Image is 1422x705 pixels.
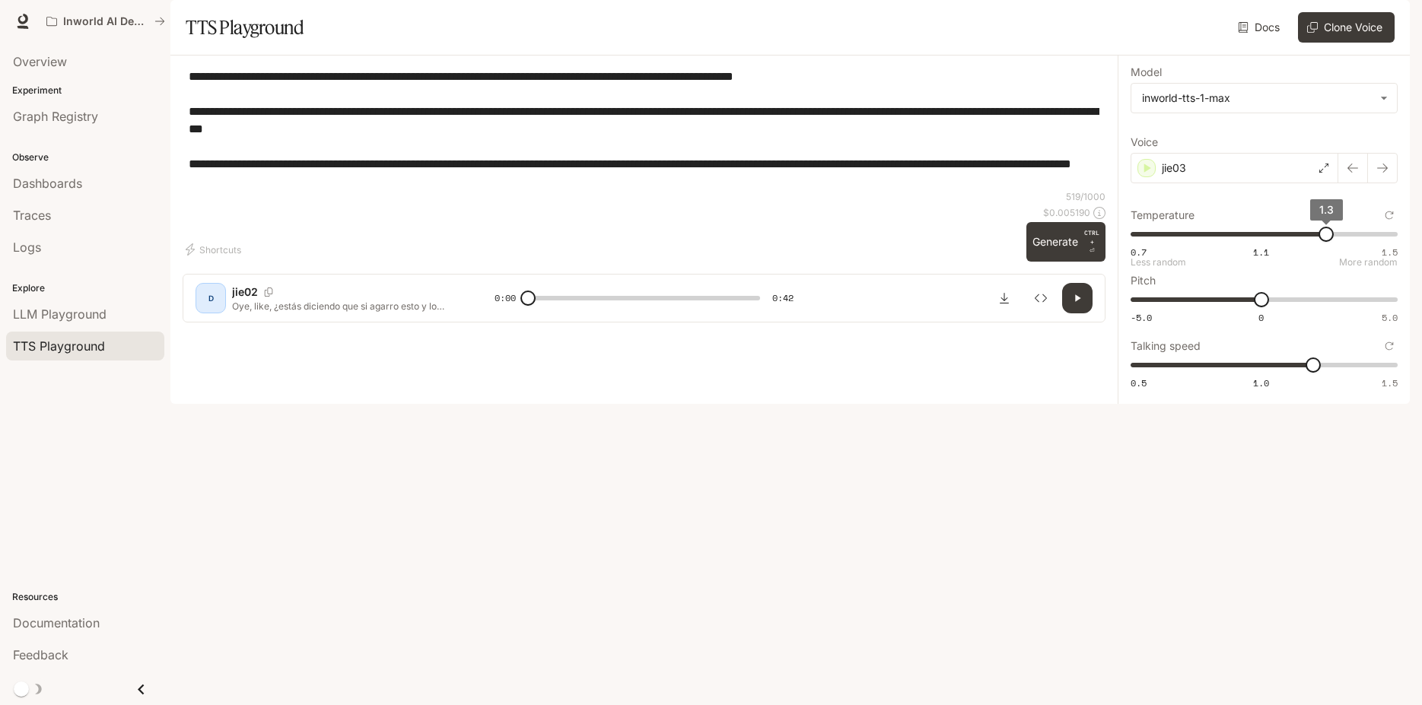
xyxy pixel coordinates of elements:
[1131,311,1152,324] span: -5.0
[1382,311,1398,324] span: 5.0
[1142,91,1373,106] div: inworld-tts-1-max
[1258,311,1264,324] span: 0
[40,6,172,37] button: All workspaces
[1131,246,1147,259] span: 0.7
[199,286,223,310] div: D
[1026,222,1105,262] button: GenerateCTRL +⏎
[1084,228,1099,246] p: CTRL +
[1382,376,1398,389] span: 1.5
[1253,246,1269,259] span: 1.1
[63,15,148,28] p: Inworld AI Demos
[1131,376,1147,389] span: 0.5
[1131,67,1162,78] p: Model
[1131,84,1397,113] div: inworld-tts-1-max
[1298,12,1395,43] button: Clone Voice
[232,284,258,300] p: jie02
[1381,338,1398,354] button: Reset to default
[258,287,279,297] button: Copy Voice ID
[1066,190,1105,203] p: 519 / 1000
[1162,160,1186,176] p: jie03
[1382,246,1398,259] span: 1.5
[1319,203,1334,216] span: 1.3
[186,12,304,43] h1: TTS Playground
[183,237,247,262] button: Shortcuts
[1131,258,1186,267] p: Less random
[1084,228,1099,256] p: ⏎
[1339,258,1398,267] p: More random
[1253,376,1269,389] span: 1.0
[989,283,1020,313] button: Download audio
[1131,210,1195,221] p: Temperature
[1131,137,1158,148] p: Voice
[1026,283,1056,313] button: Inspect
[1235,12,1286,43] a: Docs
[495,291,516,306] span: 0:00
[772,291,794,306] span: 0:42
[1131,275,1156,286] p: Pitch
[1131,341,1201,351] p: Talking speed
[1381,207,1398,224] button: Reset to default
[232,300,458,313] p: Oye, like, ¿estás diciendo que si agarro esto y lo conecto a la tele, puedo ver [PERSON_NAME] com...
